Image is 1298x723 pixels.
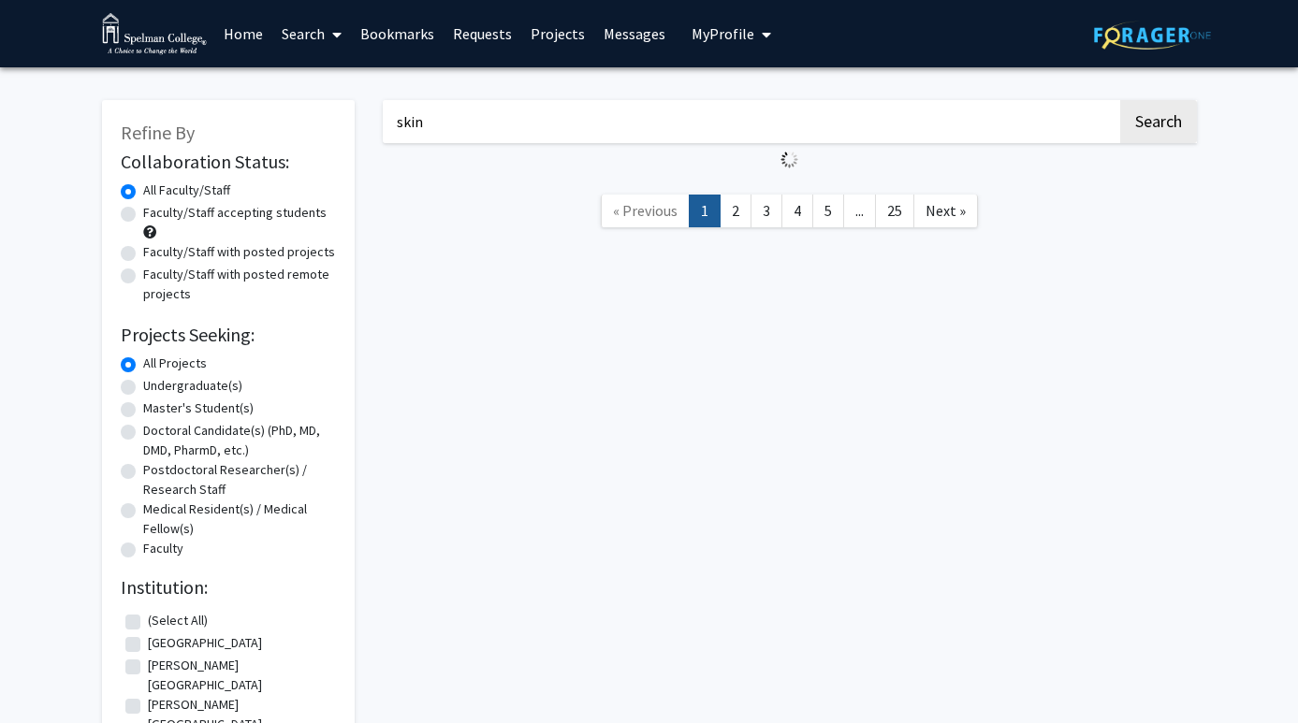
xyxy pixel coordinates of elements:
label: [PERSON_NAME][GEOGRAPHIC_DATA] [148,656,331,695]
a: 3 [751,195,782,227]
img: Loading [773,143,806,176]
span: Refine By [121,121,195,144]
h2: Collaboration Status: [121,151,336,173]
label: All Faculty/Staff [143,181,230,200]
h2: Institution: [121,576,336,599]
a: Requests [444,1,521,66]
label: Faculty [143,539,183,558]
a: Search [272,1,351,66]
label: [GEOGRAPHIC_DATA] [148,633,262,653]
label: Faculty/Staff accepting students [143,203,327,223]
a: Projects [521,1,594,66]
h2: Projects Seeking: [121,324,336,346]
img: ForagerOne Logo [1094,21,1211,50]
a: 25 [875,195,914,227]
iframe: Chat [14,639,80,709]
nav: Page navigation [383,176,1197,252]
a: 2 [720,195,751,227]
a: Home [214,1,272,66]
a: Messages [594,1,675,66]
a: 1 [689,195,721,227]
label: Faculty/Staff with posted remote projects [143,265,336,304]
img: Spelman College Logo [102,13,208,55]
a: 4 [781,195,813,227]
label: (Select All) [148,611,208,630]
label: All Projects [143,354,207,373]
a: Next [913,195,978,227]
label: Undergraduate(s) [143,376,242,396]
label: Faculty/Staff with posted projects [143,242,335,262]
label: Postdoctoral Researcher(s) / Research Staff [143,460,336,499]
span: My Profile [692,24,754,43]
span: Next » [926,201,966,220]
button: Search [1120,100,1197,143]
span: ... [855,201,864,220]
label: Doctoral Candidate(s) (PhD, MD, DMD, PharmD, etc.) [143,421,336,460]
a: Previous Page [601,195,690,227]
a: Bookmarks [351,1,444,66]
label: Medical Resident(s) / Medical Fellow(s) [143,499,336,539]
a: 5 [812,195,844,227]
input: Search Keywords [383,100,1117,143]
label: Master's Student(s) [143,398,254,418]
span: « Previous [613,201,678,220]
